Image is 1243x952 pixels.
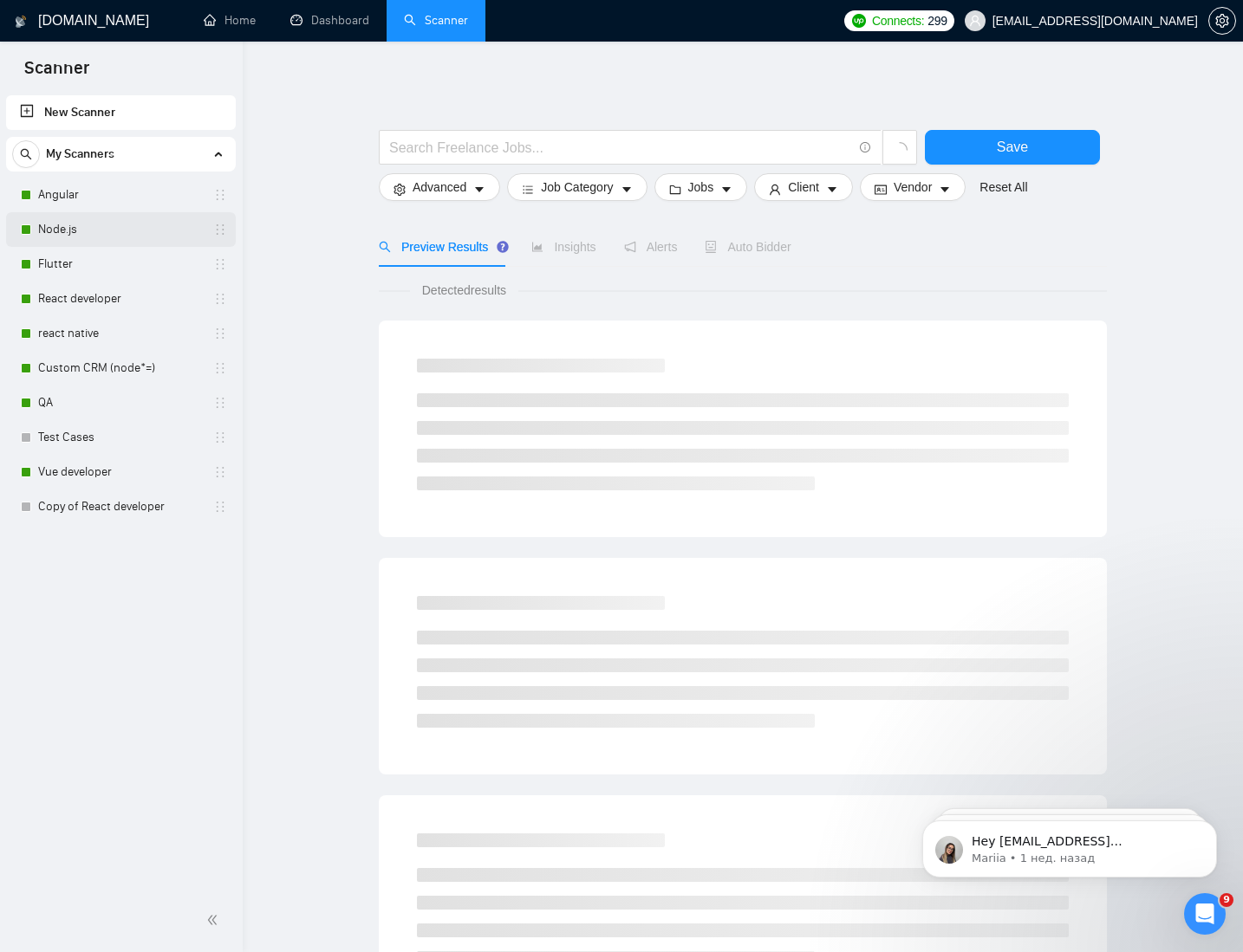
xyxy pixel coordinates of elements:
a: react native [38,316,203,351]
a: setting [1208,14,1236,28]
span: Advanced [413,178,466,197]
img: logo [15,8,27,36]
span: Detected results [410,281,518,300]
span: Client [788,178,819,197]
a: Copy of React developer [38,489,203,524]
a: Node.js [38,212,203,247]
div: Tooltip anchor [495,239,511,255]
span: user [769,183,781,196]
span: caret-down [621,183,633,196]
span: holder [213,431,227,444]
span: Scanner [10,55,103,92]
span: robot [705,241,717,253]
a: React developer [38,282,203,316]
span: Vendor [894,178,932,197]
span: bars [522,183,534,196]
iframe: Intercom notifications сообщение [896,784,1243,905]
a: Reset All [979,178,1027,197]
span: setting [394,183,406,196]
span: idcard [875,183,887,196]
input: Search Freelance Jobs... [389,137,852,159]
iframe: Intercom live chat [1184,893,1226,935]
button: idcardVendorcaret-down [860,173,966,201]
span: holder [213,292,227,306]
span: search [379,241,391,253]
span: loading [892,142,908,158]
span: notification [624,241,636,253]
button: folderJobscaret-down [654,173,748,201]
span: holder [213,465,227,479]
a: QA [38,385,203,420]
span: setting [1209,14,1235,28]
span: Auto Bidder [705,240,791,254]
button: search [12,140,40,168]
button: userClientcaret-down [754,173,853,201]
span: info-circle [860,142,871,153]
a: searchScanner [404,13,468,28]
button: settingAdvancedcaret-down [379,173,500,201]
a: Flutter [38,247,203,282]
span: double-left [206,911,224,929]
span: Preview Results [379,240,504,254]
a: Vue developer [38,455,203,489]
button: barsJob Categorycaret-down [507,173,647,201]
a: dashboardDashboard [290,13,369,28]
span: search [13,148,39,160]
span: caret-down [473,183,485,196]
span: 9 [1220,893,1233,907]
span: caret-down [720,183,732,196]
a: Angular [38,178,203,212]
span: Insights [531,240,595,254]
span: Jobs [688,178,714,197]
span: 299 [927,11,947,30]
span: holder [213,396,227,410]
span: folder [669,183,681,196]
a: homeHome [204,13,256,28]
li: New Scanner [6,95,236,130]
button: setting [1208,7,1236,35]
span: holder [213,223,227,236]
span: Save [997,136,1028,158]
span: Alerts [624,240,678,254]
li: My Scanners [6,137,236,524]
span: holder [213,188,227,202]
span: holder [213,500,227,514]
span: caret-down [826,183,838,196]
a: Custom CRM (node*=) [38,351,203,385]
a: New Scanner [20,95,222,130]
button: Save [925,130,1100,165]
img: upwork-logo.png [852,14,866,28]
span: holder [213,327,227,340]
span: holder [213,361,227,375]
span: My Scanners [46,137,114,172]
span: area-chart [531,241,543,253]
a: Test Cases [38,420,203,455]
span: caret-down [939,183,951,196]
span: Job Category [541,178,613,197]
span: user [969,15,981,27]
span: holder [213,257,227,271]
span: Connects: [872,11,924,30]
